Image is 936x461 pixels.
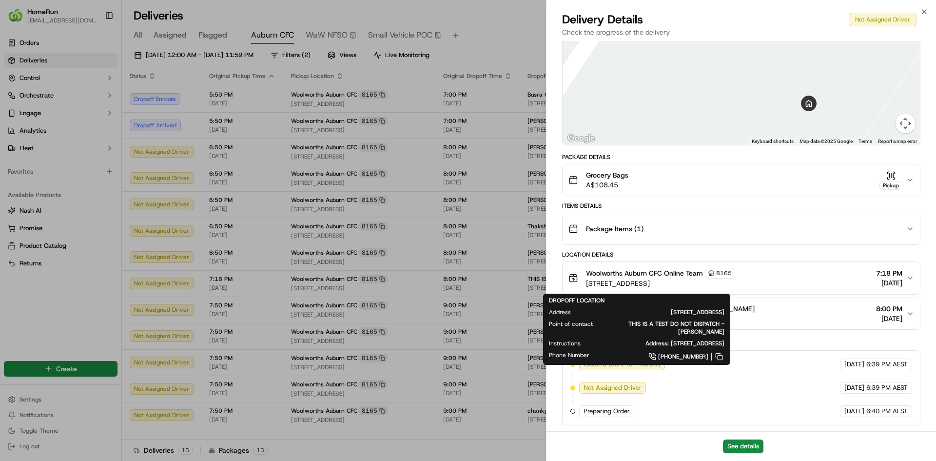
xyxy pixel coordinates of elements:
[563,213,920,244] button: Package Items (1)
[605,351,724,362] a: [PHONE_NUMBER]
[10,39,177,55] p: Welcome 👋
[866,407,908,416] span: 6:40 PM AEST
[586,308,724,316] span: [STREET_ADDRESS]
[549,340,581,347] span: Instructions
[879,171,902,190] button: Pickup
[876,314,902,323] span: [DATE]
[586,180,628,190] span: A$108.45
[563,262,920,294] button: Woolworths Auburn CFC Online Team8165[STREET_ADDRESS]7:18 PM[DATE]
[752,138,794,145] button: Keyboard shortcuts
[563,298,920,329] button: THIS IS A TEST DO NOT DISPATCH - [PERSON_NAME][STREET_ADDRESS]8:00 PM[DATE]
[584,407,630,416] span: Preparing Order
[586,268,703,278] span: Woolworths Auburn CFC Online Team
[10,10,29,29] img: Nash
[844,360,864,369] span: [DATE]
[565,132,597,145] a: Open this area in Google Maps (opens a new window)
[33,93,160,103] div: Start new chat
[584,383,642,392] span: Not Assigned Driver
[565,132,597,145] img: Google
[549,297,604,304] span: DROPOFF LOCATION
[878,139,917,144] a: Report a map error
[166,96,177,108] button: Start new chat
[562,202,920,210] div: Items Details
[562,251,920,259] div: Location Details
[896,114,915,133] button: Map camera controls
[799,139,853,144] span: Map data ©2025 Google
[586,170,628,180] span: Grocery Bags
[876,278,902,288] span: [DATE]
[69,165,118,173] a: Powered byPylon
[596,340,724,347] span: Address: [STREET_ADDRESS]
[879,181,902,190] div: Pickup
[549,320,593,328] span: Point of contact
[563,164,920,196] button: Grocery BagsA$108.45Pickup
[876,304,902,314] span: 8:00 PM
[608,320,724,336] span: THIS IS A TEST DO NOT DISPATCH - [PERSON_NAME]
[586,224,643,234] span: Package Items ( 1 )
[92,141,156,151] span: API Documentation
[658,353,708,361] span: [PHONE_NUMBER]
[19,141,75,151] span: Knowledge Base
[562,12,643,27] span: Delivery Details
[866,383,908,392] span: 6:39 PM AEST
[876,268,902,278] span: 7:18 PM
[82,142,90,150] div: 💻
[586,279,735,288] span: [STREET_ADDRESS]
[6,138,78,155] a: 📗Knowledge Base
[562,27,920,37] p: Check the progress of the delivery
[25,63,175,73] input: Got a question? Start typing here...
[844,383,864,392] span: [DATE]
[78,138,160,155] a: 💻API Documentation
[858,139,872,144] a: Terms (opens in new tab)
[10,93,27,111] img: 1736555255976-a54dd68f-1ca7-489b-9aae-adbdc363a1c4
[844,407,864,416] span: [DATE]
[549,308,571,316] span: Address
[10,142,18,150] div: 📗
[866,360,908,369] span: 6:39 PM AEST
[97,165,118,173] span: Pylon
[549,351,589,359] span: Phone Number
[716,269,732,277] span: 8165
[723,440,763,453] button: See details
[33,103,123,111] div: We're available if you need us!
[562,153,920,161] div: Package Details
